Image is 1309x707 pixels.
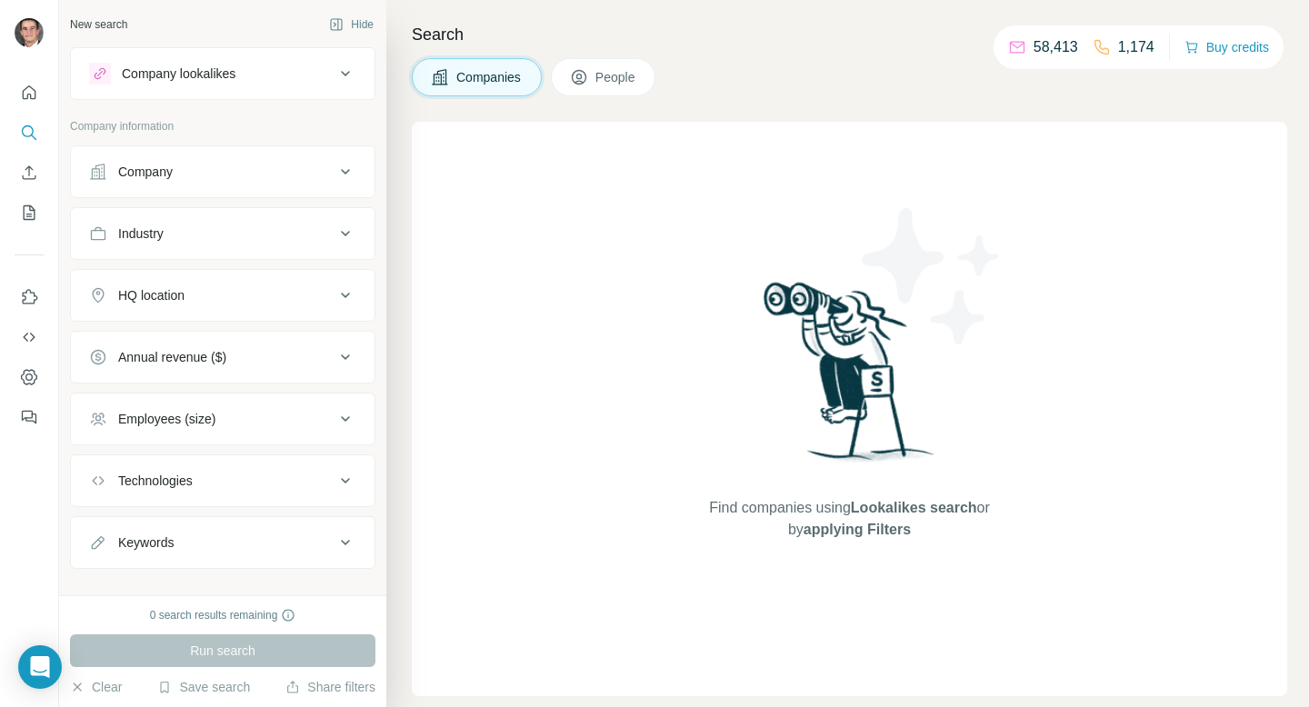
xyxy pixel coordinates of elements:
div: HQ location [118,286,185,304]
button: Search [15,116,44,149]
span: People [595,68,637,86]
button: Use Surfe API [15,321,44,353]
button: Industry [71,212,375,255]
button: Technologies [71,459,375,503]
div: Industry [118,224,164,243]
button: My lists [15,196,44,229]
button: Use Surfe on LinkedIn [15,281,44,314]
button: Company lookalikes [71,52,375,95]
span: Lookalikes search [851,500,977,515]
img: Surfe Illustration - Stars [850,194,1014,358]
span: Find companies using or by [704,497,994,541]
div: Open Intercom Messenger [18,645,62,689]
p: 1,174 [1118,36,1154,58]
button: Buy credits [1184,35,1269,60]
div: Annual revenue ($) [118,348,226,366]
button: Clear [70,678,122,696]
div: Keywords [118,533,174,552]
div: Employees (size) [118,410,215,428]
button: Quick start [15,76,44,109]
button: Annual revenue ($) [71,335,375,379]
span: Companies [456,68,523,86]
button: Employees (size) [71,397,375,441]
h4: Search [412,22,1287,47]
span: applying Filters [804,522,911,537]
button: Enrich CSV [15,156,44,189]
button: Share filters [285,678,375,696]
div: New search [70,16,127,33]
div: 0 search results remaining [150,607,296,623]
div: Technologies [118,472,193,490]
button: Dashboard [15,361,44,393]
p: 58,413 [1034,36,1078,58]
p: Company information [70,118,375,134]
div: Company lookalikes [122,65,235,83]
button: Save search [157,678,250,696]
button: Hide [316,11,386,38]
img: Surfe Illustration - Woman searching with binoculars [755,277,944,480]
button: Company [71,150,375,194]
img: Avatar [15,18,44,47]
div: Company [118,163,173,181]
button: Keywords [71,521,375,564]
button: HQ location [71,274,375,317]
button: Feedback [15,401,44,433]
